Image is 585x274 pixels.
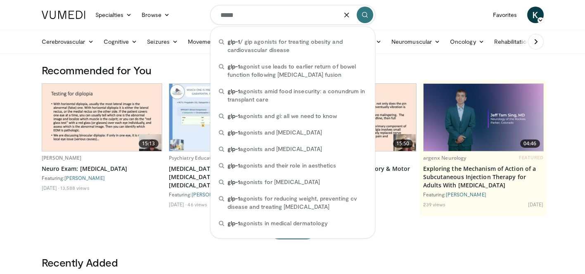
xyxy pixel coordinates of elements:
[528,201,544,208] li: [DATE]
[520,139,540,148] span: 04:46
[42,154,82,161] a: [PERSON_NAME]
[169,154,236,161] a: Psychiatry Education Forum
[424,84,543,151] a: 04:46
[488,7,522,23] a: Favorites
[227,220,240,227] span: glp-1
[42,165,162,173] a: Neuro Exam: [MEDICAL_DATA]
[393,139,413,148] span: 15:50
[227,178,240,185] span: glp-1
[227,162,240,169] span: glp-1
[42,175,162,181] div: Featuring:
[192,191,232,197] a: [PERSON_NAME]
[137,7,175,23] a: Browse
[227,128,322,137] span: agonists and [MEDICAL_DATA]
[423,165,544,189] a: Exploring the Mechanism of Action of a Subcutaneous Injection Therapy for Adults With [MEDICAL_DATA]
[227,145,240,152] span: glp-1
[423,191,544,198] div: Featuring:
[183,33,230,50] a: Movement
[227,63,240,70] span: glp-1
[139,139,159,148] span: 15:13
[527,7,544,23] a: K
[423,154,467,161] a: argenx Neurology
[42,256,544,269] h3: Recently Added
[169,191,289,198] div: Featuring:
[227,38,367,54] span: / gip agonists for treating obesity and cardiovascular disease
[227,178,320,186] span: agonists for [MEDICAL_DATA]
[227,62,367,79] span: agonist use leads to earlier return of bowel function following [MEDICAL_DATA] fusion
[227,194,367,211] span: agonists for reducing weight, preventing cv disease and treating [MEDICAL_DATA]
[42,184,59,191] li: [DATE]
[37,33,99,50] a: Cerebrovascular
[99,33,142,50] a: Cognitive
[227,161,336,170] span: agonists and their role in aesthetics
[519,155,543,161] span: FEATURED
[227,112,337,120] span: agonists and gi: all we need to know
[227,129,240,136] span: glp-1
[42,84,162,151] img: 6fb9d167-83a0-49a8-9a78-9ddfba22032e.620x360_q85_upscale.jpg
[227,195,240,202] span: glp-1
[446,191,486,197] a: [PERSON_NAME]
[142,33,183,50] a: Seizures
[210,5,375,25] input: Search topics, interventions
[386,33,445,50] a: Neuromuscular
[227,87,367,104] span: agonists amid food insecurity: a conundrum in transplant care
[90,7,137,23] a: Specialties
[445,33,489,50] a: Oncology
[424,84,543,151] img: 4d22ee34-234b-4e8d-98de-7528fbaa7da7.png.620x360_q85_upscale.png
[227,38,240,45] span: glp-1
[169,84,289,151] a: 06:47
[42,64,544,77] h3: Recommended for You
[227,145,322,153] span: agonists and [MEDICAL_DATA]
[227,112,240,119] span: glp-1
[169,201,187,208] li: [DATE]
[489,33,535,50] a: Rehabilitation
[169,84,289,151] img: 2fa3f8da-5582-4826-be65-ce52b5ff1ee1.620x360_q85_upscale.jpg
[169,165,289,189] a: [MEDICAL_DATA]: [MEDICAL_DATA] vs. [MEDICAL_DATA] vs. [MEDICAL_DATA] vs. [MEDICAL_DATA]
[42,11,85,19] img: VuMedi Logo
[227,219,328,227] span: agonists in medical dermatology
[227,87,240,94] span: glp-1
[60,184,89,191] li: 13,588 views
[64,175,105,181] a: [PERSON_NAME]
[423,201,446,208] li: 239 views
[42,84,162,151] a: 15:13
[187,201,207,208] li: 46 views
